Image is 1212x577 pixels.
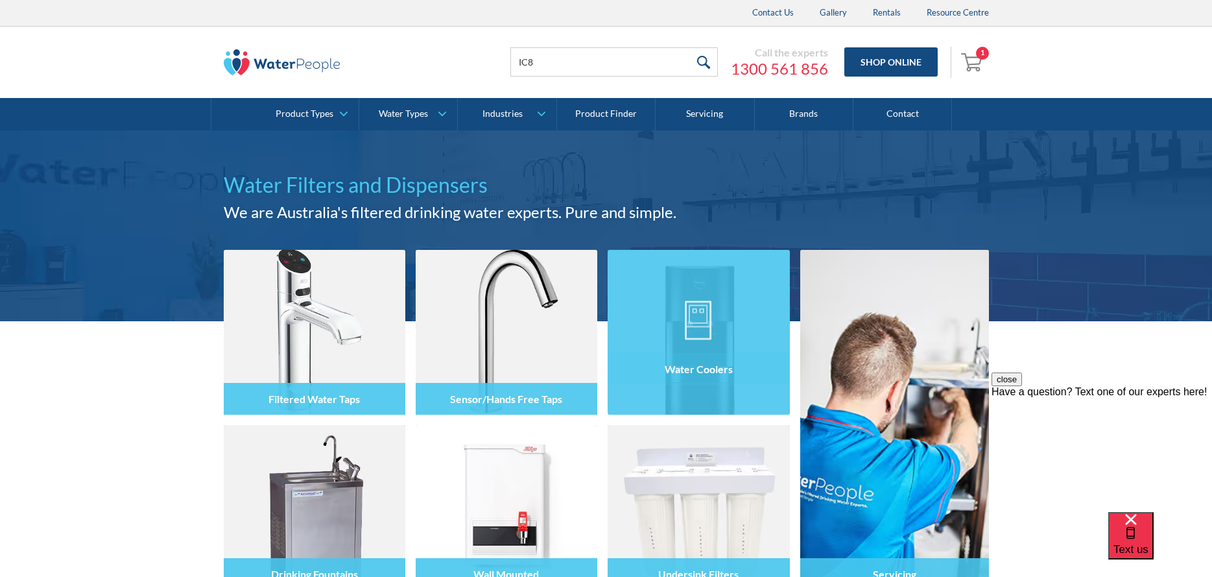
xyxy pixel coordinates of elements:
[482,108,523,119] div: Industries
[731,59,828,79] a: 1300 561 856
[961,51,986,72] img: shopping cart
[276,108,333,119] div: Product Types
[853,98,952,130] a: Contact
[1108,512,1212,577] iframe: podium webchat widget bubble
[458,98,556,130] a: Industries
[656,98,754,130] a: Servicing
[665,362,733,374] h4: Water Coolers
[976,47,989,60] div: 1
[450,393,562,405] h4: Sensor/Hands Free Taps
[261,98,359,130] a: Product Types
[958,47,989,78] a: Open cart containing 1 items
[224,250,405,415] img: Filtered Water Taps
[359,98,457,130] a: Water Types
[992,373,1212,528] iframe: podium webchat widget prompt
[510,47,718,77] input: Search products
[416,250,597,415] img: Sensor/Hands Free Taps
[379,108,428,119] div: Water Types
[224,49,340,75] img: The Water People
[844,47,938,77] a: Shop Online
[731,46,828,59] div: Call the experts
[608,250,789,415] img: Water Coolers
[755,98,853,130] a: Brands
[557,98,656,130] a: Product Finder
[268,393,360,405] h4: Filtered Water Taps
